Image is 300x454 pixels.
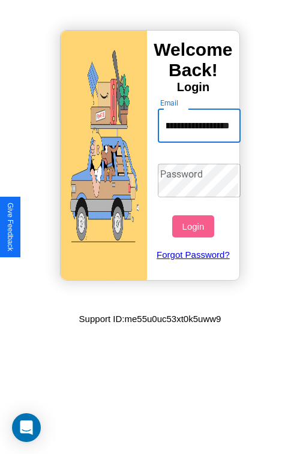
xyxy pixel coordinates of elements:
button: Login [172,215,214,237]
img: gif [61,31,147,280]
p: Support ID: me55u0uc53xt0k5uww9 [79,311,221,327]
div: Give Feedback [6,203,14,251]
a: Forgot Password? [152,237,235,272]
label: Email [160,98,179,108]
h4: Login [147,80,239,94]
div: Open Intercom Messenger [12,413,41,442]
h3: Welcome Back! [147,40,239,80]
